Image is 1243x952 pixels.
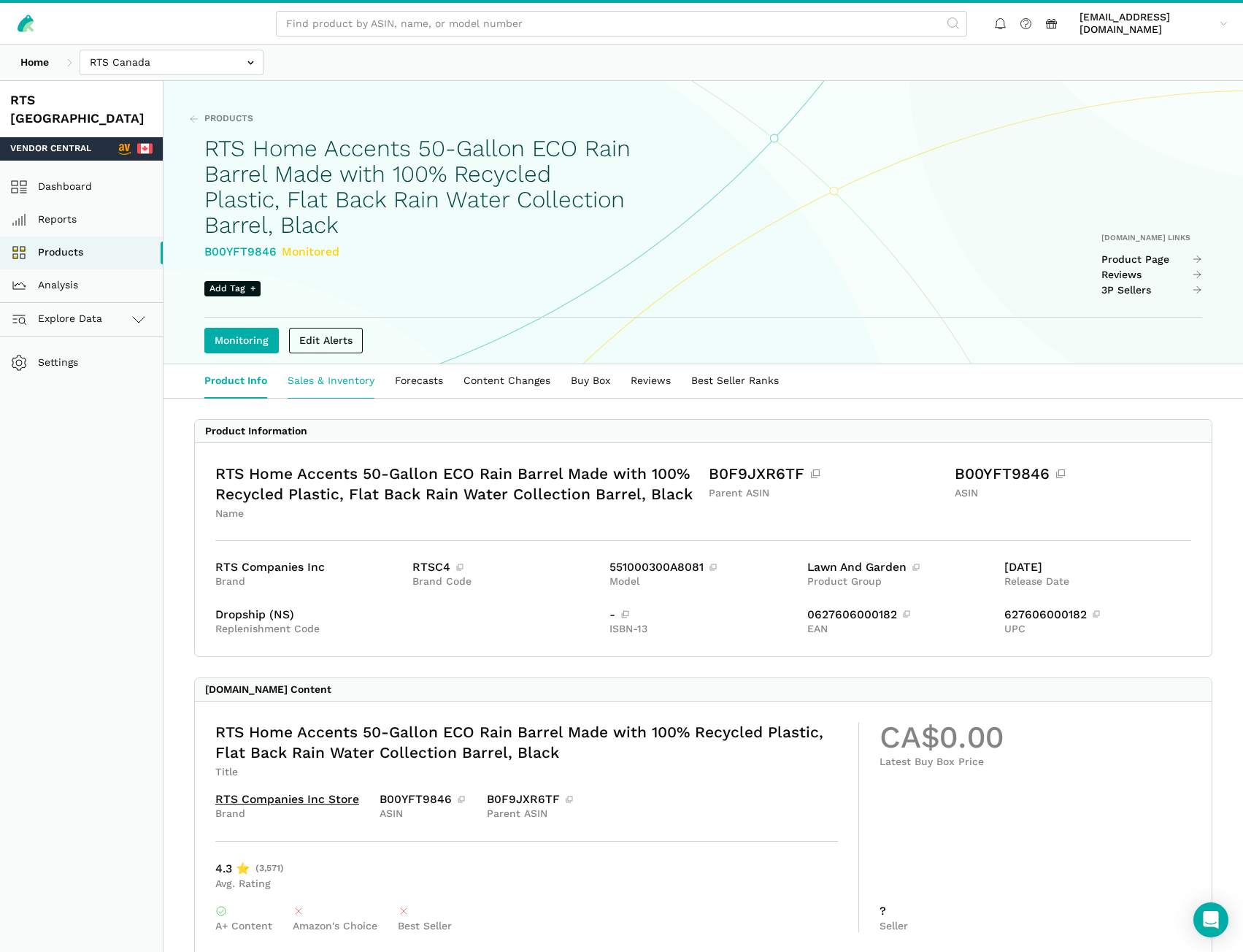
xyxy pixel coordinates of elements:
span: 0.00 [939,722,1004,753]
span: [EMAIL_ADDRESS][DOMAIN_NAME] [1080,11,1215,37]
input: RTS Canada [80,50,263,75]
div: Brand [215,575,402,588]
div: Parent ASIN [709,487,945,500]
span: Monitored [282,245,339,258]
div: Name [215,507,699,521]
div: RTS Home Accents 50-Gallon ECO Rain Barrel Made with 100% Recycled Plastic, Flat Back Rain Water ... [215,722,838,763]
img: 243-canada-6dcbff6b5ddfbc3d576af9e026b5d206327223395eaa30c1e22b34077c083801.svg [137,141,153,156]
div: Brand Code [412,575,599,588]
div: RTSC4 [412,561,599,573]
div: EAN [807,623,994,636]
div: Product Information [205,425,307,438]
div: Brand [215,807,359,821]
a: Buy Box [561,364,620,398]
a: Edit Alerts [289,328,363,353]
div: Model [609,575,796,588]
div: [DOMAIN_NAME] Links [1101,233,1203,243]
div: Seller [880,920,908,933]
a: 3P Sellers [1101,284,1203,297]
div: Release Date [1004,575,1191,588]
a: Content Changes [453,364,561,398]
a: Product Page [1101,253,1203,266]
div: [DOMAIN_NAME] Content [205,683,331,696]
div: Open Intercom Messenger [1193,902,1228,937]
h1: RTS Home Accents 50-Gallon ECO Rain Barrel Made with 100% Recycled Plastic, Flat Back Rain Water ... [204,136,631,238]
div: ISBN-13 [609,623,796,636]
a: RTS Companies Inc Store [215,794,359,805]
a: Best Seller Ranks [681,364,789,398]
div: B0F9JXR6TF [487,794,574,805]
span: Products [204,112,253,126]
div: 0627606000182 [807,609,994,621]
a: Product Info [194,364,277,398]
div: B00YFT9846 [955,464,1191,484]
div: RTS [GEOGRAPHIC_DATA] [10,91,153,127]
div: Lawn And Garden [807,561,994,573]
div: Latest Buy Box Price [880,756,1191,769]
div: ASIN [380,807,466,821]
input: Find product by ASIN, name, or model number [276,11,967,37]
div: - [609,609,796,621]
div: RTS Home Accents 50-Gallon ECO Rain Barrel Made with 100% Recycled Plastic, Flat Back Rain Water ... [215,464,699,504]
span: Vendor Central [10,142,91,156]
div: A+ Content [215,920,272,933]
div: Best Seller [398,920,452,933]
div: Dropship (NS) [215,609,599,621]
div: ASIN [955,487,1191,500]
div: Replenishment Code [215,623,599,636]
span: (3,571) [255,862,284,875]
div: 551000300A8081 [609,561,796,573]
div: 4.3 ⭐ [215,862,284,875]
div: Product Group [807,575,994,588]
a: Products [189,112,253,126]
a: Reviews [1101,269,1203,282]
div: Amazon's Choice [293,920,377,933]
div: Title [215,766,838,779]
a: Forecasts [385,364,453,398]
span: CA$ [880,722,939,753]
span: + [250,283,255,296]
a: [EMAIL_ADDRESS][DOMAIN_NAME] [1074,8,1233,39]
div: B00YFT9846 [380,794,466,805]
div: UPC [1004,623,1191,636]
div: ? [880,905,908,917]
span: Explore Data [15,310,102,328]
div: B0F9JXR6TF [709,464,945,484]
div: 627606000182 [1004,609,1191,621]
a: Home [10,50,59,75]
div: [DATE] [1004,561,1191,573]
div: Avg. Rating [215,878,284,891]
div: RTS Companies Inc [215,561,402,573]
a: Sales & Inventory [277,364,385,398]
span: Add Tag [204,281,261,296]
a: Reviews [620,364,681,398]
div: Parent ASIN [487,807,574,821]
div: B00YFT9846 [204,243,631,261]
